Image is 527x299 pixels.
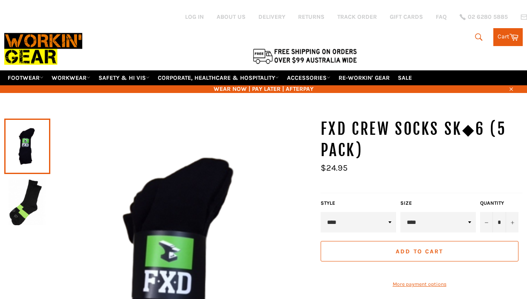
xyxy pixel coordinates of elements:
span: 02 6280 5885 [468,14,508,20]
span: Add to Cart [396,248,443,255]
a: SAFETY & HI VIS [95,70,153,85]
span: $24.95 [321,163,347,173]
a: CORPORATE, HEALTHCARE & HOSPITALITY [154,70,282,85]
h1: FXD CREW SOCKS SK◆6 (5 pack) [321,119,523,161]
label: Quantity [480,200,518,207]
a: GIFT CARDS [390,13,423,21]
a: SALE [394,70,415,85]
a: FOOTWEAR [4,70,47,85]
button: Increase item quantity by one [506,212,518,232]
a: Cart [493,28,523,46]
a: FAQ [436,13,447,21]
label: Style [321,200,396,207]
a: DELIVERY [258,13,285,21]
a: RE-WORKIN' GEAR [335,70,393,85]
a: Log in [185,13,204,20]
img: FXD CREW SOCKS SK◆6 (5 pack) - Workin' Gear [9,178,46,225]
a: ACCESSORIES [284,70,334,85]
img: Flat $9.95 shipping Australia wide [252,47,358,65]
label: Size [400,200,476,207]
span: WEAR NOW | PAY LATER | AFTERPAY [4,85,523,93]
a: More payment options [321,281,518,288]
button: Reduce item quantity by one [480,212,493,232]
a: ABOUT US [217,13,246,21]
img: Workin Gear leaders in Workwear, Safety Boots, PPE, Uniforms. Australia's No.1 in Workwear [4,28,82,70]
a: WORKWEAR [48,70,94,85]
button: Add to Cart [321,241,518,261]
a: RETURNS [298,13,324,21]
a: 02 6280 5885 [460,14,508,20]
a: TRACK ORDER [337,13,377,21]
